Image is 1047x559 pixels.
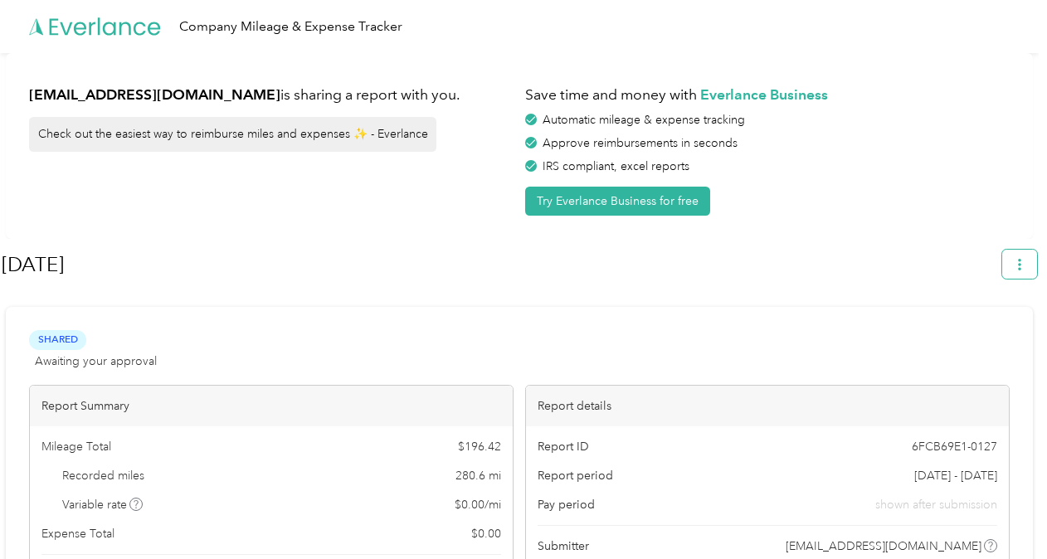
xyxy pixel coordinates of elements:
div: Report Summary [30,386,513,426]
h1: Save time and money with [525,85,1010,105]
span: Expense Total [41,525,114,542]
span: Automatic mileage & expense tracking [543,113,745,127]
span: Report period [538,467,613,484]
button: Try Everlance Business for free [525,187,710,216]
h1: Aug 2025 [2,245,991,284]
span: Shared [29,330,86,349]
span: Report ID [538,438,589,455]
span: $ 0.00 [471,525,501,542]
span: 280.6 mi [455,467,501,484]
span: [EMAIL_ADDRESS][DOMAIN_NAME] [786,537,981,555]
span: Approve reimbursements in seconds [543,136,738,150]
span: shown after submission [875,496,997,513]
span: IRS compliant, excel reports [543,159,689,173]
div: Report details [526,386,1009,426]
span: 6FCB69E1-0127 [912,438,997,455]
h1: is sharing a report with you. [29,85,514,105]
strong: Everlance Business [700,85,828,103]
span: $ 196.42 [458,438,501,455]
span: Submitter [538,537,589,555]
span: Variable rate [62,496,144,513]
span: $ 0.00 / mi [455,496,501,513]
strong: [EMAIL_ADDRESS][DOMAIN_NAME] [29,85,280,103]
div: Check out the easiest way to reimburse miles and expenses ✨ - Everlance [29,117,436,152]
span: [DATE] - [DATE] [914,467,997,484]
span: Mileage Total [41,438,111,455]
span: Awaiting your approval [35,352,157,370]
div: Company Mileage & Expense Tracker [179,17,402,37]
span: Pay period [538,496,595,513]
span: Recorded miles [62,467,144,484]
